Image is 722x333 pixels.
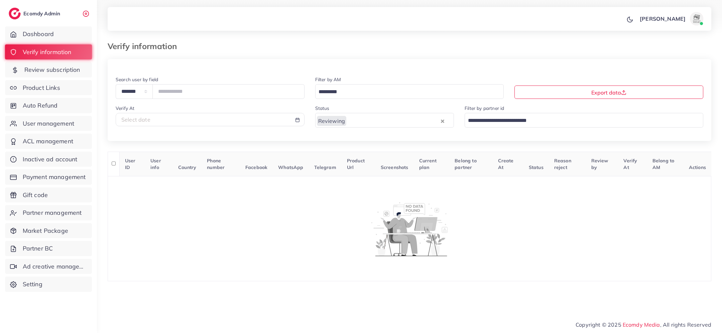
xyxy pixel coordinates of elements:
[23,208,82,217] span: Partner management
[315,113,454,127] div: Search for option
[23,137,73,146] span: ACL management
[207,158,225,170] span: Phone number
[636,12,706,25] a: [PERSON_NAME]avatar
[116,105,134,112] label: Verify At
[23,244,53,253] span: Partner BC
[5,187,92,203] a: Gift code
[316,87,495,97] input: Search for option
[116,76,158,83] label: Search user by field
[24,65,80,74] span: Review subscription
[554,158,571,170] span: Reason reject
[689,164,706,170] span: Actions
[640,15,686,23] p: [PERSON_NAME]
[317,116,346,126] span: Reviewing
[465,105,504,112] label: Filter by partner id
[455,158,476,170] span: Belong to partner
[5,241,92,256] a: Partner BC
[23,191,48,199] span: Gift code
[315,105,330,112] label: Status
[623,321,660,328] a: Ecomdy Media
[5,223,92,238] a: Market Package
[23,10,62,17] h2: Ecomdy Admin
[23,101,58,110] span: Auto Refund
[5,259,92,274] a: Ad creative management
[23,48,72,56] span: Verify information
[314,164,336,170] span: Telegram
[108,41,182,51] h3: Verify information
[23,155,78,164] span: Inactive ad account
[514,86,703,99] button: Export data
[5,169,92,185] a: Payment management
[5,205,92,220] a: Partner management
[347,116,439,126] input: Search for option
[125,158,136,170] span: User ID
[9,8,21,19] img: logo
[178,164,196,170] span: Country
[529,164,544,170] span: Status
[5,277,92,292] a: Setting
[576,321,711,329] span: Copyright © 2025
[466,116,695,126] input: Search for option
[690,12,703,25] img: avatar
[121,116,150,123] span: Select date
[5,134,92,149] a: ACL management
[591,158,608,170] span: Review by
[652,158,674,170] span: Belong to AM
[5,26,92,42] a: Dashboard
[150,158,161,170] span: User info
[278,164,303,170] span: WhatsApp
[315,84,504,99] div: Search for option
[381,164,408,170] span: Screenshots
[419,158,437,170] span: Current plan
[5,152,92,167] a: Inactive ad account
[23,280,42,289] span: Setting
[623,158,637,170] span: Verify At
[591,89,626,96] span: Export data
[9,8,62,19] a: logoEcomdy Admin
[465,113,703,127] div: Search for option
[5,116,92,131] a: User management
[23,262,87,271] span: Ad creative management
[5,80,92,96] a: Product Links
[245,164,267,170] span: Facebook
[23,173,86,181] span: Payment management
[23,119,74,128] span: User management
[5,44,92,60] a: Verify information
[23,84,60,92] span: Product Links
[23,30,54,38] span: Dashboard
[441,117,444,125] button: Clear Selected
[347,158,365,170] span: Product Url
[371,201,448,256] img: No account
[660,321,711,329] span: , All rights Reserved
[498,158,514,170] span: Create At
[23,226,68,235] span: Market Package
[5,62,92,77] a: Review subscription
[315,76,341,83] label: Filter by AM
[5,98,92,113] a: Auto Refund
